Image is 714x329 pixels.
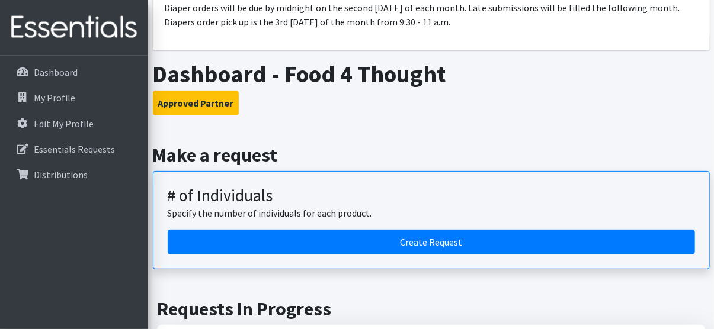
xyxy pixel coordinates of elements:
[34,169,88,180] p: Distributions
[153,91,239,115] button: Approved Partner
[5,86,143,109] a: My Profile
[168,206,695,220] p: Specify the number of individuals for each product.
[34,118,94,130] p: Edit My Profile
[5,8,143,47] img: HumanEssentials
[168,186,695,206] h3: # of Individuals
[5,137,143,161] a: Essentials Requests
[153,60,710,88] h1: Dashboard - Food 4 Thought
[153,144,710,166] h2: Make a request
[5,60,143,84] a: Dashboard
[5,112,143,136] a: Edit My Profile
[157,298,705,320] h2: Requests In Progress
[168,230,695,254] a: Create a request by number of individuals
[34,92,75,104] p: My Profile
[5,163,143,186] a: Distributions
[34,66,78,78] p: Dashboard
[34,143,115,155] p: Essentials Requests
